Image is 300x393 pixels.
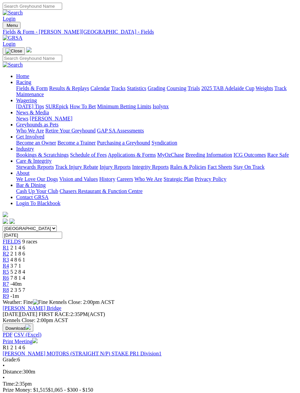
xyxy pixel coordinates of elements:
a: R8 [3,287,9,293]
a: We Love Our Dogs [16,176,58,182]
a: R5 [3,269,9,275]
a: Wagering [16,97,37,103]
a: Print Meeting [3,339,38,344]
a: Login [3,16,15,22]
img: printer.svg [32,338,38,343]
a: R6 [3,275,9,281]
span: 2 1 8 6 [10,251,25,257]
a: Who We Are [134,176,162,182]
div: Greyhounds as Pets [16,128,297,134]
div: Kennels Close: 2:00pm ACST [3,317,297,323]
span: $1,065 - $300 - $150 [48,387,93,393]
a: CSV (Excel) [14,332,41,338]
span: -40m [10,281,22,287]
div: Bar & Dining [16,188,297,194]
span: [DATE] [3,311,37,317]
a: Bar & Dining [16,182,46,188]
input: Search [3,3,62,10]
img: download.svg [25,324,31,330]
div: Care & Integrity [16,164,297,170]
a: Cash Up Your Club [16,188,58,194]
a: Injury Reports [99,164,131,170]
a: R1 [3,245,9,250]
div: About [16,176,297,182]
a: History [99,176,115,182]
span: Distance: [3,369,23,375]
div: Download [3,332,297,338]
a: Get Involved [16,134,44,140]
a: Minimum Betting Limits [97,104,151,109]
a: Chasers Restaurant & Function Centre [59,188,142,194]
a: Login [3,41,15,47]
span: 5 2 8 4 [10,269,25,275]
a: Track Injury Rebate [55,164,98,170]
a: Integrity Reports [132,164,169,170]
img: twitter.svg [9,219,15,224]
a: Stay On Track [233,164,264,170]
a: Login To Blackbook [16,200,60,206]
span: -1m [10,293,19,299]
a: GAP SA Assessments [97,128,144,133]
a: Who We Are [16,128,44,133]
a: Syndication [152,140,177,146]
a: Statistics [127,85,146,91]
a: 2025 TAB Adelaide Cup [201,85,254,91]
span: 4 8 6 1 [10,257,25,263]
a: R7 [3,281,9,287]
span: Grade: [3,357,17,362]
a: Trials [187,85,200,91]
div: Get Involved [16,140,297,146]
span: Menu [7,23,18,28]
a: SUREpick [45,104,68,109]
a: Coursing [167,85,186,91]
div: 300m [3,369,297,375]
a: [PERSON_NAME] [30,116,72,121]
a: News & Media [16,110,49,115]
a: R9 [3,293,9,299]
a: Grading [148,85,165,91]
a: R3 [3,257,9,263]
a: [DATE] Tips [16,104,44,109]
span: 2 1 4 6 [10,245,25,250]
a: Become a Trainer [57,140,96,146]
a: Vision and Values [59,176,98,182]
div: Fields & Form - [PERSON_NAME][GEOGRAPHIC_DATA] - Fields [3,29,297,35]
span: 2 3 5 7 [10,287,25,293]
a: Stewards Reports [16,164,54,170]
span: R1 [3,345,9,350]
img: Close [5,48,22,54]
span: • [3,363,5,368]
a: R2 [3,251,9,257]
a: Careers [117,176,133,182]
div: 6 [3,357,297,363]
input: Search [3,55,62,62]
img: Search [3,62,23,68]
a: Become an Owner [16,140,56,146]
a: FIELDS [3,239,21,244]
a: Weights [256,85,273,91]
div: 2:35pm [3,381,297,387]
a: Privacy Policy [195,176,226,182]
a: Applications & Forms [108,152,156,158]
span: 7 8 1 4 [10,275,25,281]
a: Breeding Information [185,152,232,158]
a: Isolynx [153,104,169,109]
img: Search [3,10,23,16]
a: Care & Integrity [16,158,52,164]
button: Download [3,323,33,332]
span: Kennels Close: 2:00pm ACST [49,299,114,305]
a: Purchasing a Greyhound [97,140,150,146]
div: News & Media [16,116,297,122]
a: Industry [16,146,34,152]
a: Schedule of Fees [70,152,106,158]
span: 2 1 4 6 [10,345,25,350]
a: R4 [3,263,9,269]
